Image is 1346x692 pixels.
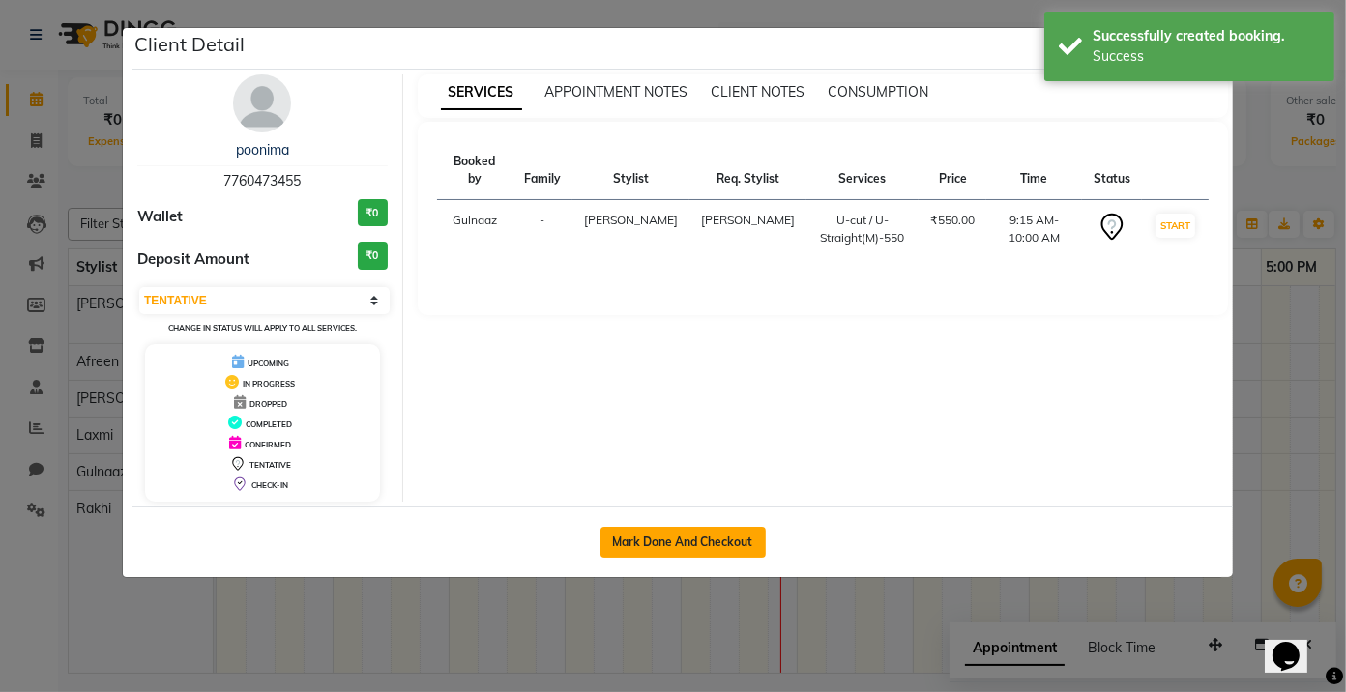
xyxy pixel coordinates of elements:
span: COMPLETED [246,419,292,429]
th: Req. Stylist [689,141,806,200]
button: START [1156,214,1195,238]
td: 9:15 AM-10:00 AM [986,200,1082,259]
div: U-cut / U-Straight(M)-550 [818,212,907,246]
span: APPOINTMENT NOTES [545,83,688,101]
a: poonima [236,141,289,159]
small: Change in status will apply to all services. [168,323,357,332]
span: [PERSON_NAME] [701,213,795,227]
span: 7760473455 [223,172,301,189]
h3: ₹0 [358,242,388,270]
span: Deposit Amount [137,248,249,271]
th: Time [986,141,1082,200]
th: Family [512,141,572,200]
th: Services [806,141,919,200]
span: Wallet [137,206,183,228]
span: CHECK-IN [251,480,288,490]
div: ₹550.00 [930,212,975,229]
span: [PERSON_NAME] [584,213,678,227]
img: avatar [233,74,291,132]
span: SERVICES [441,75,522,110]
h3: ₹0 [358,199,388,227]
th: Price [919,141,986,200]
td: Gulnaaz [437,200,512,259]
span: CONSUMPTION [829,83,929,101]
th: Booked by [437,141,512,200]
div: Successfully created booking. [1093,26,1320,46]
iframe: chat widget [1265,615,1327,673]
span: DROPPED [249,399,287,409]
td: - [512,200,572,259]
th: Status [1082,141,1142,200]
span: CONFIRMED [245,440,291,449]
th: Stylist [572,141,689,200]
span: IN PROGRESS [243,379,295,389]
button: Mark Done And Checkout [600,527,766,558]
span: CLIENT NOTES [712,83,805,101]
span: UPCOMING [248,359,289,368]
span: TENTATIVE [249,460,291,470]
div: Success [1093,46,1320,67]
h5: Client Detail [134,30,245,59]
